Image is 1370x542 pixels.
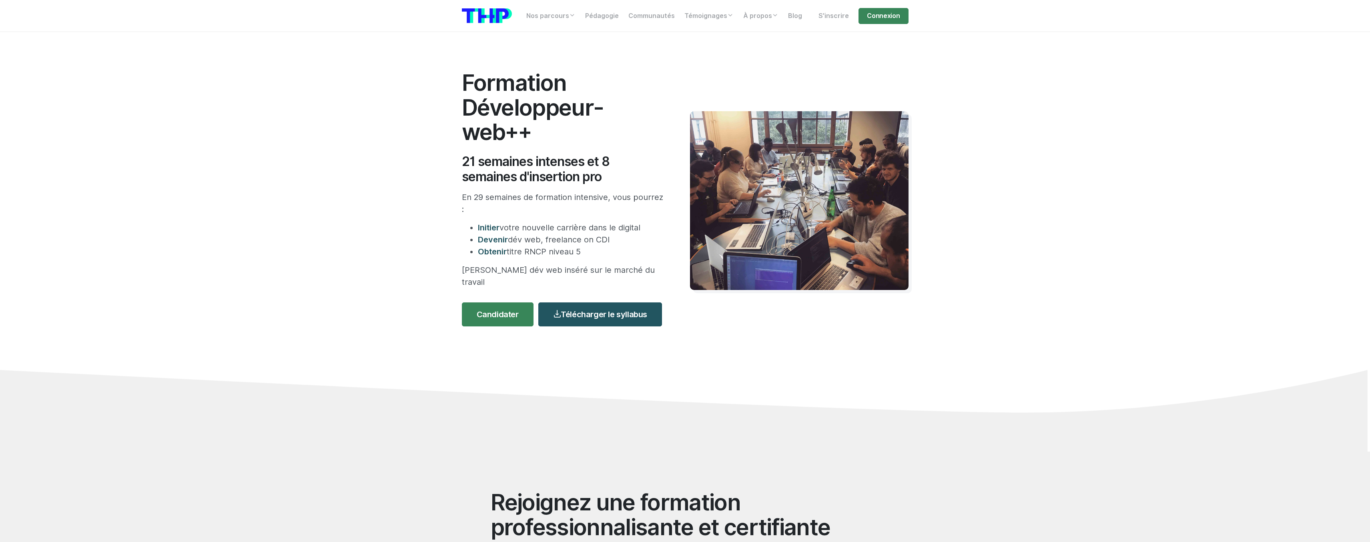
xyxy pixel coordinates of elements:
[522,8,580,24] a: Nos parcours
[462,8,512,23] img: logo
[580,8,624,24] a: Pédagogie
[624,8,680,24] a: Communautés
[690,111,909,290] img: Travail
[738,8,783,24] a: À propos
[491,490,880,539] h2: Rejoignez une formation professionnalisante et certifiante
[859,8,908,24] a: Connexion
[478,247,507,256] span: Obtenir
[478,235,508,244] span: Devenir
[783,8,807,24] a: Blog
[462,302,534,326] a: Candidater
[478,234,666,246] li: dév web, freelance on CDI
[462,191,666,215] p: En 29 semaines de formation intensive, vous pourrez :
[478,246,666,258] li: titre RNCP niveau 5
[462,70,666,144] h1: Formation Développeur-web++
[814,8,854,24] a: S'inscrire
[478,223,499,232] span: Initier
[478,222,666,234] li: votre nouvelle carrière dans le digital
[680,8,738,24] a: Témoignages
[538,302,662,326] a: Télécharger le syllabus
[462,264,666,288] p: [PERSON_NAME] dév web inséré sur le marché du travail
[462,154,666,185] h2: 21 semaines intenses et 8 semaines d'insertion pro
